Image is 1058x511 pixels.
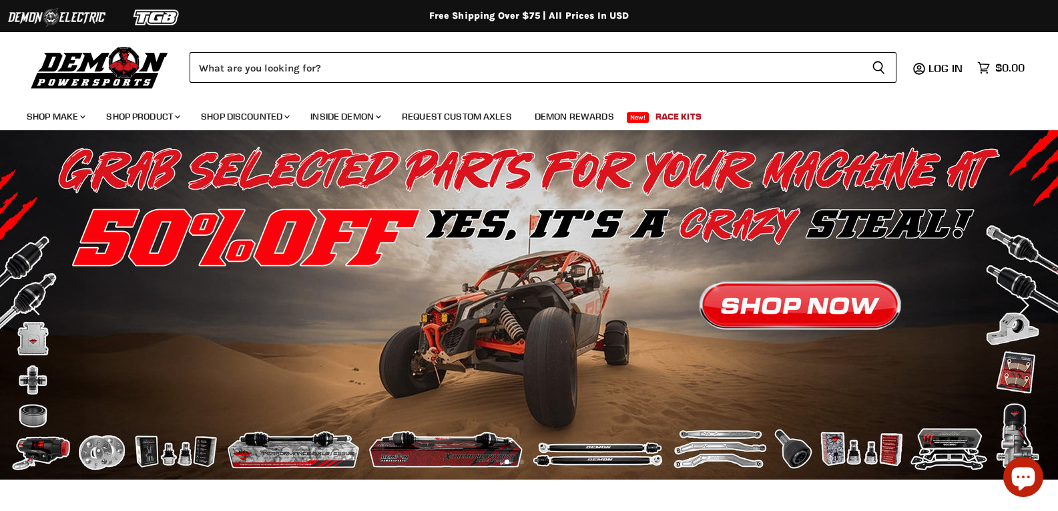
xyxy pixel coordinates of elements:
[922,62,971,74] a: Log in
[549,460,553,464] li: Page dot 4
[300,103,389,130] a: Inside Demon
[96,103,188,130] a: Shop Product
[107,5,207,30] img: TGB Logo 2
[627,112,649,123] span: New!
[999,457,1047,500] inbox-online-store-chat: Shopify online store chat
[191,103,298,130] a: Shop Discounted
[7,5,107,30] img: Demon Electric Logo 2
[17,98,1021,130] ul: Main menu
[971,58,1031,77] a: $0.00
[27,43,173,91] img: Demon Powersports
[645,103,712,130] a: Race Kits
[190,52,896,83] form: Product
[995,61,1025,74] span: $0.00
[17,103,93,130] a: Shop Make
[525,103,624,130] a: Demon Rewards
[190,52,861,83] input: Search
[392,103,522,130] a: Request Custom Axles
[519,460,524,464] li: Page dot 2
[861,52,896,83] button: Search
[534,460,539,464] li: Page dot 3
[23,292,50,319] button: Previous
[1008,292,1035,319] button: Next
[505,460,509,464] li: Page dot 1
[929,61,963,75] span: Log in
